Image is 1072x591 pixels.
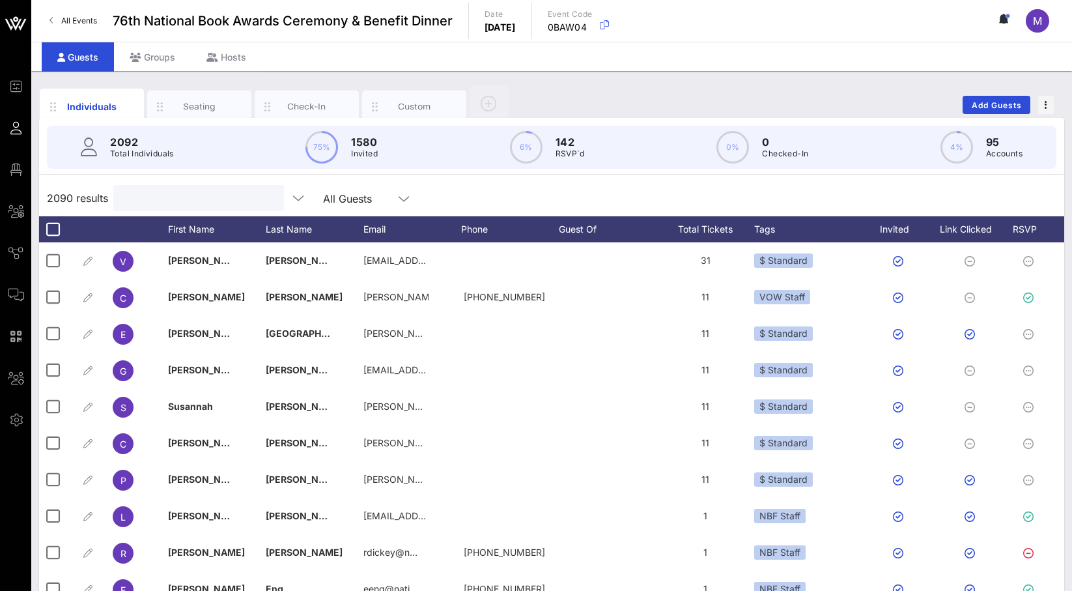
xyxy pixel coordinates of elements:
span: [PERSON_NAME] [266,474,343,485]
span: [PERSON_NAME] [168,255,245,266]
div: 11 [656,425,754,461]
div: Last Name [266,216,363,242]
span: R [120,548,126,559]
span: [PERSON_NAME] [266,401,343,412]
span: [PERSON_NAME] [168,547,245,558]
span: All Events [61,16,97,25]
span: 76th National Book Awards Ceremony & Benefit Dinner [113,11,453,31]
div: Individuals [63,100,121,113]
span: [PERSON_NAME] [168,364,245,375]
p: Checked-In [762,147,808,160]
span: +15134047489 [464,547,545,558]
div: $ Standard [754,472,813,487]
div: $ Standard [754,399,813,414]
a: All Events [42,10,105,31]
div: RSVP [1008,216,1054,242]
span: [PERSON_NAME] [266,291,343,302]
p: Date [485,8,516,21]
span: G [120,366,126,377]
span: [PERSON_NAME] [266,364,343,375]
p: Total Individuals [110,147,174,160]
div: Seating [171,100,229,113]
div: All Guests [315,185,419,211]
div: First Name [168,216,266,242]
span: [PERSON_NAME] [266,255,343,266]
p: Invited [351,147,378,160]
div: Total Tickets [656,216,754,242]
span: P [120,475,126,486]
div: 11 [656,279,754,315]
span: E [120,329,126,340]
span: +639055402900 [464,291,545,302]
p: 1580 [351,134,378,150]
p: 142 [556,134,585,150]
div: $ Standard [754,326,813,341]
span: 2090 results [47,190,108,206]
span: C [120,439,126,450]
span: [PERSON_NAME][EMAIL_ADDRESS][PERSON_NAME][DOMAIN_NAME] [363,437,670,448]
p: 2092 [110,134,174,150]
span: V [120,256,126,267]
span: [PERSON_NAME] [168,437,245,448]
div: Link Clicked [937,216,1008,242]
div: NBF Staff [754,509,806,523]
span: [EMAIL_ADDRESS][DOMAIN_NAME] [363,510,520,521]
span: [PERSON_NAME][EMAIL_ADDRESS][PERSON_NAME][DOMAIN_NAME] [363,474,670,485]
div: 11 [656,315,754,352]
span: [EMAIL_ADDRESS][DOMAIN_NAME] [363,364,520,375]
span: L [120,512,126,523]
span: Add Guests [971,100,1023,110]
div: $ Standard [754,436,813,450]
span: [PERSON_NAME] [266,510,343,521]
button: Add Guests [963,96,1030,114]
div: Guest Of [559,216,656,242]
div: Guests [42,42,114,72]
div: Invited [865,216,937,242]
p: RSVP`d [556,147,585,160]
div: $ Standard [754,363,813,377]
div: Phone [461,216,559,242]
span: M [1033,14,1042,27]
div: VOW Staff [754,290,810,304]
div: All Guests [323,193,372,205]
div: NBF Staff [754,545,806,560]
div: $ Standard [754,253,813,268]
span: [PERSON_NAME] [168,474,245,485]
div: Groups [114,42,191,72]
p: rdickey@n… [363,534,417,571]
span: [PERSON_NAME] [266,437,343,448]
p: [PERSON_NAME]@v… [363,279,429,315]
p: [DATE] [485,21,516,34]
div: Tags [754,216,865,242]
div: 11 [656,461,754,498]
span: C [120,293,126,304]
p: 0BAW04 [548,21,593,34]
div: Check-In [278,100,336,113]
div: M [1026,9,1049,33]
div: Email [363,216,461,242]
span: [PERSON_NAME] [168,510,245,521]
div: 11 [656,388,754,425]
p: Accounts [986,147,1023,160]
p: Event Code [548,8,593,21]
span: [PERSON_NAME][EMAIL_ADDRESS][PERSON_NAME][DOMAIN_NAME] [363,328,670,339]
span: [PERSON_NAME] [168,291,245,302]
span: [PERSON_NAME] [168,328,245,339]
div: 1 [656,534,754,571]
span: [PERSON_NAME][EMAIL_ADDRESS][PERSON_NAME][DOMAIN_NAME] [363,401,670,412]
span: [EMAIL_ADDRESS][DOMAIN_NAME] [363,255,520,266]
div: 1 [656,498,754,534]
div: 31 [656,242,754,279]
span: [GEOGRAPHIC_DATA] [266,328,361,339]
div: 11 [656,352,754,388]
div: Hosts [191,42,262,72]
div: Custom [386,100,444,113]
p: 0 [762,134,808,150]
span: [PERSON_NAME] [266,547,343,558]
span: Susannah [168,401,213,412]
p: 95 [986,134,1023,150]
span: S [120,402,126,413]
